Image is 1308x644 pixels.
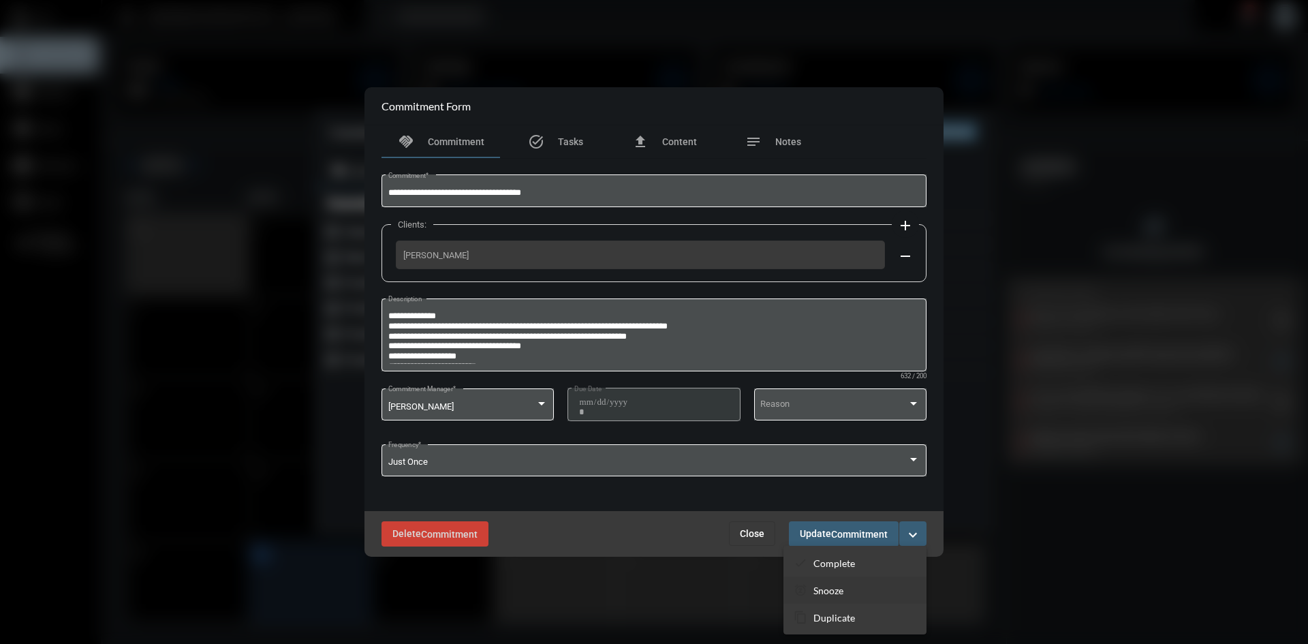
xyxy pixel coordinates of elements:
[794,611,807,624] mat-icon: content_copy
[794,583,807,597] mat-icon: snooze
[813,585,843,596] p: Snooze
[813,612,855,624] p: Duplicate
[813,557,855,569] p: Complete
[794,556,807,570] mat-icon: checkmark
